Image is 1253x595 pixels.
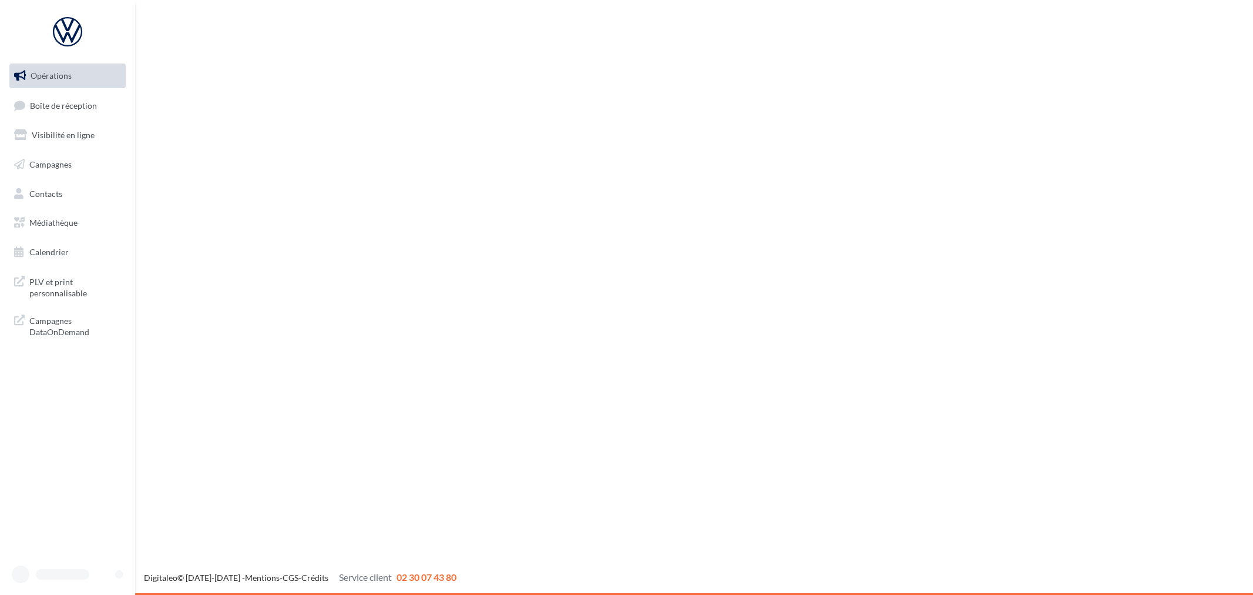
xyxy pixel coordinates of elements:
span: Campagnes DataOnDemand [29,313,121,338]
a: Visibilité en ligne [7,123,128,148]
span: Contacts [29,188,62,198]
a: Boîte de réception [7,93,128,118]
a: Médiathèque [7,210,128,235]
span: Opérations [31,71,72,81]
a: Campagnes [7,152,128,177]
a: Mentions [245,573,280,583]
span: Médiathèque [29,218,78,228]
span: © [DATE]-[DATE] - - - [144,573,456,583]
span: Boîte de réception [30,100,97,110]
a: Digitaleo [144,573,177,583]
a: Contacts [7,182,128,206]
span: Calendrier [29,247,69,257]
a: CGS [283,573,298,583]
span: Visibilité en ligne [32,130,95,140]
a: Campagnes DataOnDemand [7,308,128,343]
span: Campagnes [29,159,72,169]
a: Calendrier [7,240,128,265]
span: PLV et print personnalisable [29,274,121,299]
a: Crédits [301,573,328,583]
span: 02 30 07 43 80 [397,571,456,583]
a: PLV et print personnalisable [7,269,128,304]
span: Service client [339,571,392,583]
a: Opérations [7,63,128,88]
